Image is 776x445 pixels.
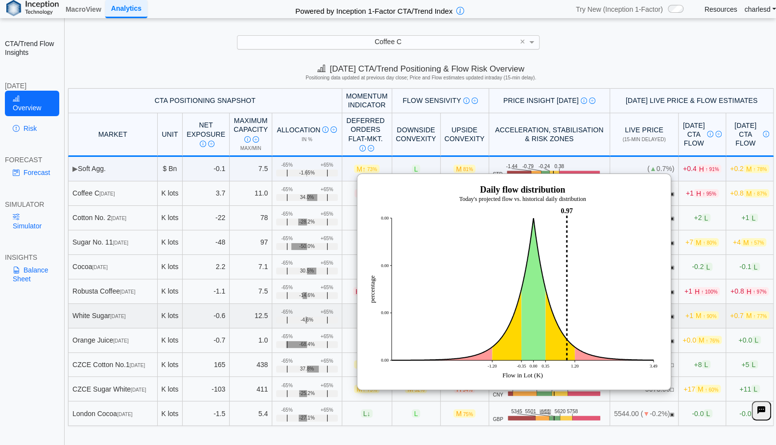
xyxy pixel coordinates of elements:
span: +17 [683,385,721,393]
th: Acceleration, Stabilisation & Risk Zones [489,113,610,157]
span: +0.8 [730,287,769,296]
td: 78 [230,206,272,230]
div: +65% [321,407,333,413]
span: M [453,409,475,418]
img: Read More [330,126,337,133]
div: Robusta Coffee [72,287,153,296]
span: L [749,360,758,369]
th: [DATE] Live Price & Flow Estimates [610,88,774,113]
text: 5544 [540,409,551,414]
div: -65% [281,407,292,413]
span: +5 [741,360,758,369]
td: -0.1 [183,157,230,181]
span: Max/Min [240,146,261,151]
text: 5501 [525,409,536,414]
td: Soft Agg. [68,157,157,181]
span: [DATE] [113,240,128,246]
span: +8 [694,360,710,369]
span: [DATE] [117,412,132,417]
td: K lots [158,353,183,377]
span: 73% [367,167,377,172]
div: Flow Sensivity [396,96,484,105]
td: K lots [158,206,183,230]
img: Info [322,126,329,133]
span: L [702,360,710,369]
span: M [695,385,721,393]
div: -65% [281,309,292,315]
span: +1 [741,214,758,222]
td: K lots [158,181,183,206]
td: 411 [230,377,272,401]
span: -0.0 [739,409,760,418]
img: Info [200,141,206,147]
img: Read More [589,98,595,104]
div: -65% [281,358,292,364]
span: ↑ 80% [703,240,716,246]
td: K lots [158,328,183,353]
span: -68.4% [299,342,315,347]
span: [DATE] [120,289,135,295]
span: -4.6% [301,317,313,323]
span: +1 [685,311,719,320]
h5: Positioning data updated at previous day close; Price and Flow estimates updated intraday (15-min... [69,75,772,81]
span: M [741,238,766,247]
span: +4 [733,238,766,247]
div: -65% [281,383,292,389]
div: +65% [321,309,333,315]
div: [DATE] [5,81,59,90]
span: L [702,214,710,222]
span: L [752,336,761,344]
span: 75% [367,387,377,393]
span: 37.8% [300,366,314,372]
span: ↑ 78% [753,167,767,172]
div: SIMULATOR [5,200,59,209]
div: [DATE] CTA Flow [682,121,722,148]
span: [DATE] [113,338,128,344]
a: Balance Sheet [5,262,59,287]
div: +65% [321,187,333,193]
span: ↑ 87% [753,191,767,197]
span: +1 [686,189,719,198]
span: ↑ 57% [750,240,764,246]
span: +0.8 [730,189,769,198]
span: [DATE] [92,265,107,270]
td: 7.5 [230,157,272,181]
span: L [412,409,421,418]
div: London Cocoa [72,409,153,418]
td: -1.5 [183,401,230,426]
span: ▼ [643,410,650,418]
span: Try New (Inception 1-Factor) [576,5,663,14]
span: 30.5% [300,268,314,274]
img: Read More [368,145,374,151]
text: -1.44 [506,164,518,169]
div: -65% [281,162,292,168]
a: charlesd [745,5,776,14]
img: Distribution Plot [367,184,660,380]
td: $ Bn [158,157,183,181]
span: -27.1% [299,415,315,421]
span: +0.0 [738,336,760,344]
img: Info [244,136,251,143]
span: [DATE] [111,216,126,221]
span: +0.7 [730,311,769,320]
span: OPEN: Market session is currently open. [670,314,674,319]
td: K lots [158,279,183,304]
td: -0.6 [183,304,230,328]
img: Read More [208,141,214,147]
div: Allocation [276,125,338,134]
span: Coffee C [375,38,401,46]
span: (15-min delayed) [622,137,665,142]
img: Read More [471,98,478,104]
a: MacroView [62,1,105,18]
img: Info [463,98,470,104]
span: +0.0 [682,336,722,344]
img: Read More [715,131,722,137]
span: L [749,214,758,222]
span: L [704,263,712,271]
div: -65% [281,211,292,217]
td: K lots [158,304,183,328]
div: +65% [321,236,333,242]
text: -0.24 [539,164,551,169]
span: ↑ 97% [752,289,766,295]
div: Cotton No. 2 [72,213,153,222]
